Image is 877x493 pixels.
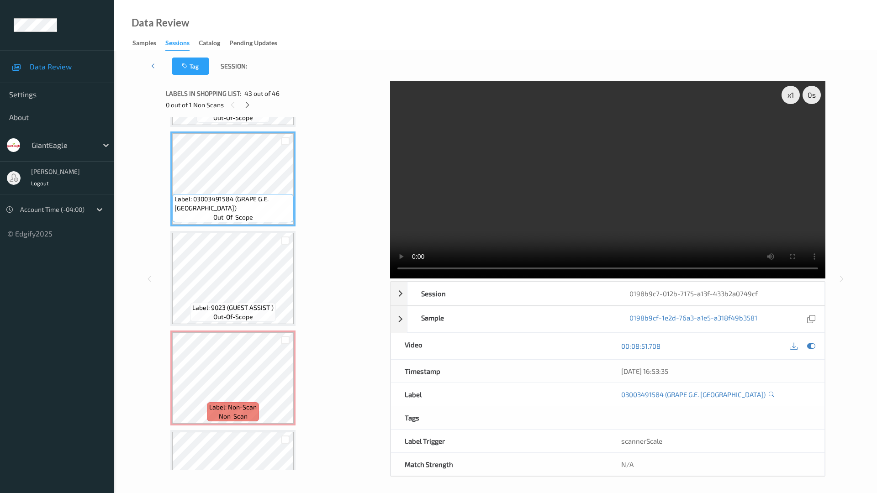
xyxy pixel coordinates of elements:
span: out-of-scope [213,213,253,222]
a: Samples [132,37,165,50]
span: Session: [221,62,247,71]
a: Sessions [165,37,199,51]
a: Catalog [199,37,229,50]
span: 43 out of 46 [244,89,280,98]
a: 00:08:51.708 [621,341,660,351]
div: Sample [407,306,616,332]
div: Sessions [165,38,190,51]
div: scannerScale [608,430,824,452]
div: Label [391,383,608,406]
span: out-of-scope [213,113,253,122]
button: Tag [172,58,209,75]
div: Video [391,333,608,359]
a: 03003491584 (GRAPE G.E. [GEOGRAPHIC_DATA]) [621,390,766,399]
div: 0 out of 1 Non Scans [166,99,384,110]
div: Match Strength [391,453,608,476]
div: x 1 [782,86,800,104]
span: Labels in shopping list: [166,89,241,98]
span: Label: 03003491584 (GRAPE G.E. [GEOGRAPHIC_DATA]) [174,194,291,213]
span: Label: 9023 (GUEST ASSIST ) [192,303,274,312]
div: Data Review [132,18,189,27]
span: out-of-scope [213,312,253,321]
div: 0 s [803,86,821,104]
div: Pending Updates [229,38,277,50]
div: Tags [391,406,608,429]
div: Sample0198b9cf-1e2d-76a3-a1e5-a318f49b3581 [391,306,825,333]
div: [DATE] 16:53:35 [621,367,811,376]
div: 0198b9c7-012b-7175-a13f-433b2a0749cf [616,282,824,305]
div: Catalog [199,38,220,50]
span: Label: Non-Scan [209,403,257,412]
div: Session0198b9c7-012b-7175-a13f-433b2a0749cf [391,282,825,305]
span: non-scan [219,412,248,421]
div: Samples [132,38,156,50]
div: Session [407,282,616,305]
div: N/A [608,453,824,476]
div: Timestamp [391,360,608,383]
div: Label Trigger [391,430,608,452]
a: 0198b9cf-1e2d-76a3-a1e5-a318f49b3581 [629,313,757,325]
a: Pending Updates [229,37,286,50]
